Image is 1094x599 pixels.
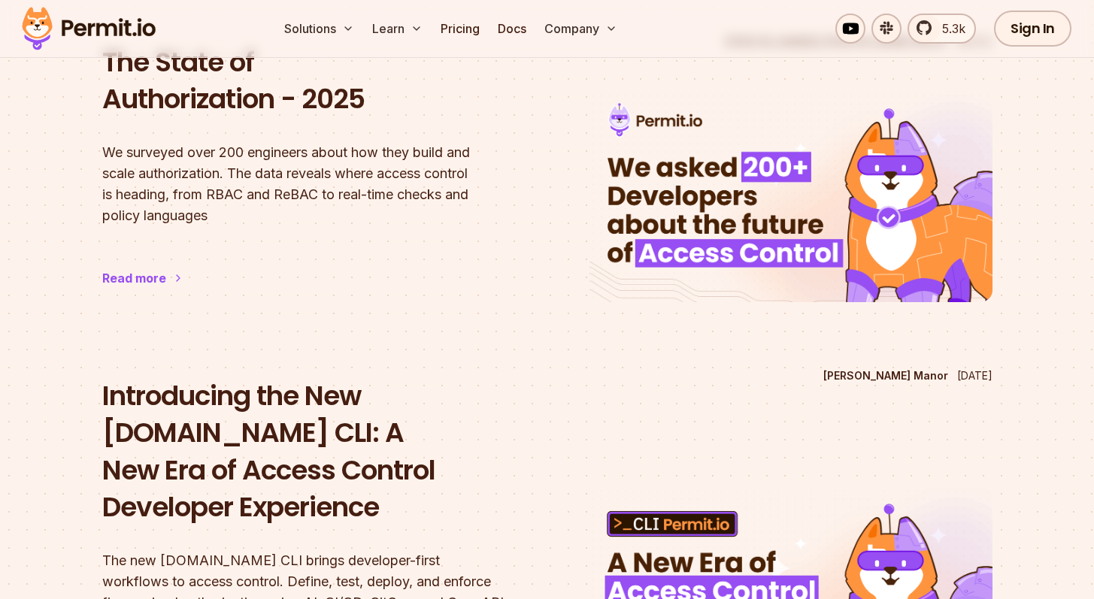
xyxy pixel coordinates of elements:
[589,92,992,302] img: The State of Authorization - 2025
[957,369,992,382] time: [DATE]
[933,20,965,38] span: 5.3k
[15,3,162,54] img: Permit logo
[102,29,992,332] a: The State of Authorization - 2025[PERSON_NAME]& [PERSON_NAME] Manor[DATE]The State of Authorizati...
[102,142,505,226] p: We surveyed over 200 engineers about how they build and scale authorization. The data reveals whe...
[435,14,486,44] a: Pricing
[538,14,623,44] button: Company
[823,368,948,383] p: [PERSON_NAME] Manor
[102,269,166,287] div: Read more
[278,14,360,44] button: Solutions
[908,14,976,44] a: 5.3k
[102,377,505,526] h2: Introducing the New [DOMAIN_NAME] CLI: A New Era of Access Control Developer Experience
[102,44,505,118] h2: The State of Authorization - 2025
[994,11,1071,47] a: Sign In
[366,14,429,44] button: Learn
[492,14,532,44] a: Docs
